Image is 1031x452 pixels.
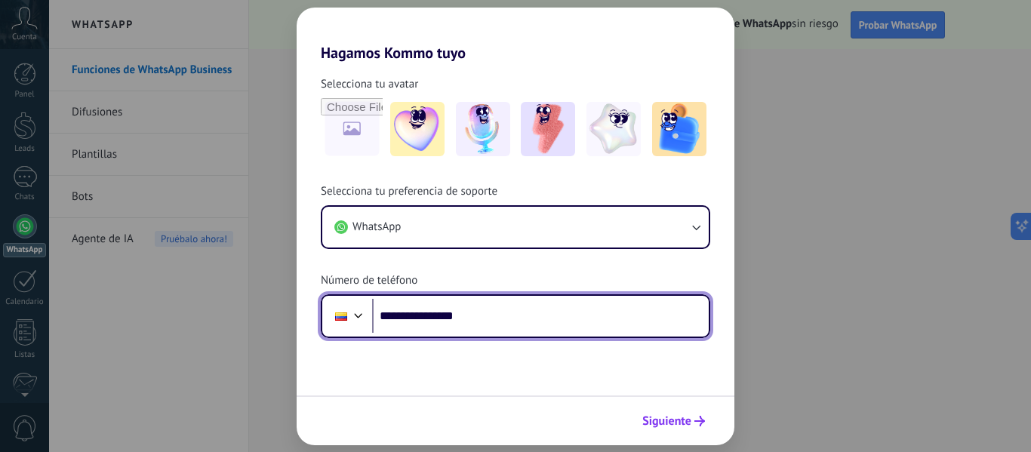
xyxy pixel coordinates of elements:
[321,273,417,288] span: Número de teléfono
[321,184,497,199] span: Selecciona tu preferencia de soporte
[352,220,401,235] span: WhatsApp
[297,8,734,62] h2: Hagamos Kommo tuyo
[456,102,510,156] img: -2.jpeg
[586,102,641,156] img: -4.jpeg
[652,102,706,156] img: -5.jpeg
[642,416,691,426] span: Siguiente
[321,77,418,92] span: Selecciona tu avatar
[322,207,709,248] button: WhatsApp
[327,300,355,332] div: Colombia: + 57
[390,102,445,156] img: -1.jpeg
[521,102,575,156] img: -3.jpeg
[636,408,712,434] button: Siguiente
